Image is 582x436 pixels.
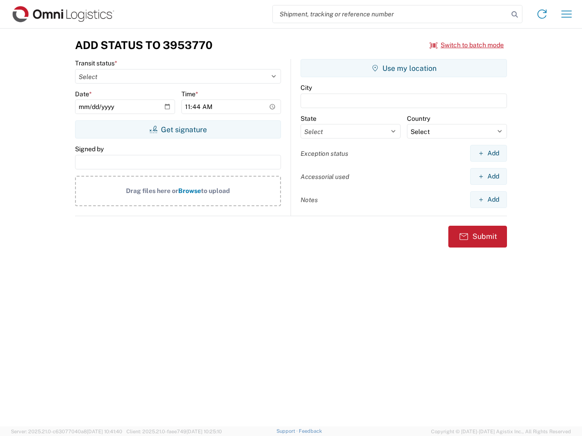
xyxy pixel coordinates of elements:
[178,187,201,194] span: Browse
[430,38,504,53] button: Switch to batch mode
[273,5,508,23] input: Shipment, tracking or reference number
[75,90,92,98] label: Date
[431,427,571,436] span: Copyright © [DATE]-[DATE] Agistix Inc., All Rights Reserved
[470,191,507,208] button: Add
[186,429,222,434] span: [DATE] 10:25:10
[448,226,507,248] button: Submit
[301,196,318,204] label: Notes
[201,187,230,194] span: to upload
[301,149,348,158] label: Exception status
[126,429,222,434] span: Client: 2025.21.0-faee749
[75,145,104,153] label: Signed by
[407,114,430,123] label: Country
[75,39,212,52] h3: Add Status to 3953770
[181,90,198,98] label: Time
[11,429,122,434] span: Server: 2025.21.0-c63077040a8
[470,168,507,185] button: Add
[87,429,122,434] span: [DATE] 10:41:40
[75,120,281,139] button: Get signature
[301,173,349,181] label: Accessorial used
[126,187,178,194] span: Drag files here or
[276,428,299,434] a: Support
[299,428,322,434] a: Feedback
[301,59,507,77] button: Use my location
[470,145,507,162] button: Add
[75,59,117,67] label: Transit status
[301,114,316,123] label: State
[301,84,312,92] label: City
